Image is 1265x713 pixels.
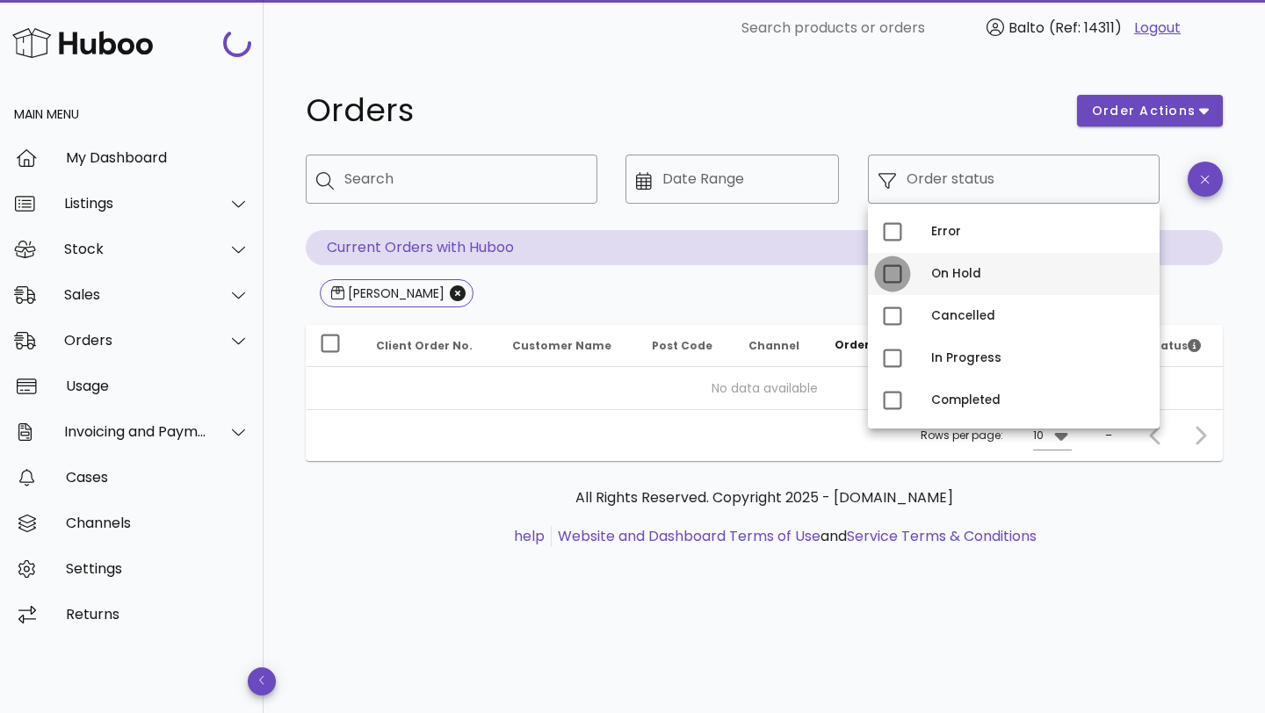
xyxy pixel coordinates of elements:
p: Current Orders with Huboo [306,230,1223,265]
div: Sales [64,286,207,303]
div: Usage [66,378,249,394]
div: Settings [66,560,249,577]
span: Customer Name [512,338,611,353]
div: On Hold [931,267,1146,281]
div: Orders [64,332,207,349]
span: order actions [1091,102,1196,120]
button: Close [450,285,466,301]
span: Status [1148,338,1201,353]
div: 10Rows per page: [1033,421,1072,450]
span: Balto [1008,18,1045,38]
div: Completed [931,393,1146,407]
span: Channel [748,338,799,353]
a: Website and Dashboard Terms of Use [558,526,820,546]
th: Client Order No. [362,325,498,367]
h1: Orders [306,95,1056,126]
div: Error [931,225,1146,239]
td: No data available [306,367,1223,409]
div: My Dashboard [66,149,249,166]
span: Post Code [652,338,712,353]
a: help [514,526,545,546]
div: Invoicing and Payments [64,423,207,440]
div: Cancelled [931,309,1146,323]
span: Order Date [835,337,901,352]
th: Channel [734,325,820,367]
div: Channels [66,515,249,531]
div: – [1105,428,1112,443]
span: (Ref: 14311) [1049,18,1122,38]
th: Status [1134,325,1223,367]
div: Cases [66,469,249,486]
li: and [552,526,1037,547]
img: Huboo Logo [12,24,153,61]
button: order actions [1077,95,1223,126]
a: Service Terms & Conditions [847,526,1037,546]
th: Post Code [638,325,734,367]
div: In Progress [931,351,1146,365]
p: All Rights Reserved. Copyright 2025 - [DOMAIN_NAME] [320,487,1209,508]
div: 10 [1033,428,1044,443]
div: Listings [64,195,207,212]
div: [PERSON_NAME] [344,284,445,302]
th: Order Date: Sorted descending. Activate to remove sorting. [820,325,942,367]
a: Logout [1134,18,1181,39]
th: Customer Name [498,325,637,367]
div: Returns [66,606,249,623]
span: Client Order No. [376,338,473,353]
div: Stock [64,241,207,257]
div: Rows per page: [921,410,1072,461]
